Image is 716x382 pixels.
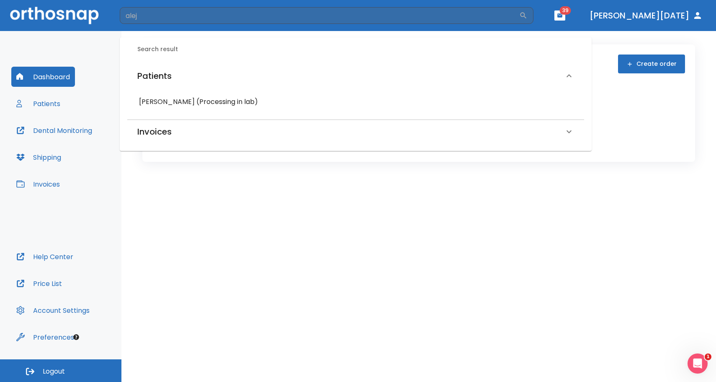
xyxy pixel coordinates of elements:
[11,300,95,320] button: Account Settings
[11,94,65,114] button: Patients
[11,247,78,267] button: Help Center
[11,273,67,294] button: Price List
[127,61,584,91] div: Patients
[11,67,75,87] button: Dashboard
[11,120,97,140] button: Dental Monitoring
[11,174,65,194] button: Invoices
[705,353,711,360] span: 1
[10,7,99,24] img: Orthosnap
[120,7,519,24] input: Search by Patient Name or Case #
[11,147,66,167] button: Shipping
[586,8,706,23] button: [PERSON_NAME][DATE]
[137,69,172,83] h6: Patients
[560,6,571,15] span: 39
[137,125,172,138] h6: Invoices
[43,367,65,376] span: Logout
[139,96,572,108] h6: [PERSON_NAME] (Processing in lab)
[127,120,584,143] div: Invoices
[11,327,79,347] button: Preferences
[618,55,685,73] button: Create order
[688,353,708,374] iframe: Intercom live chat
[137,45,584,54] h6: Search result
[72,333,80,341] div: Tooltip anchor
